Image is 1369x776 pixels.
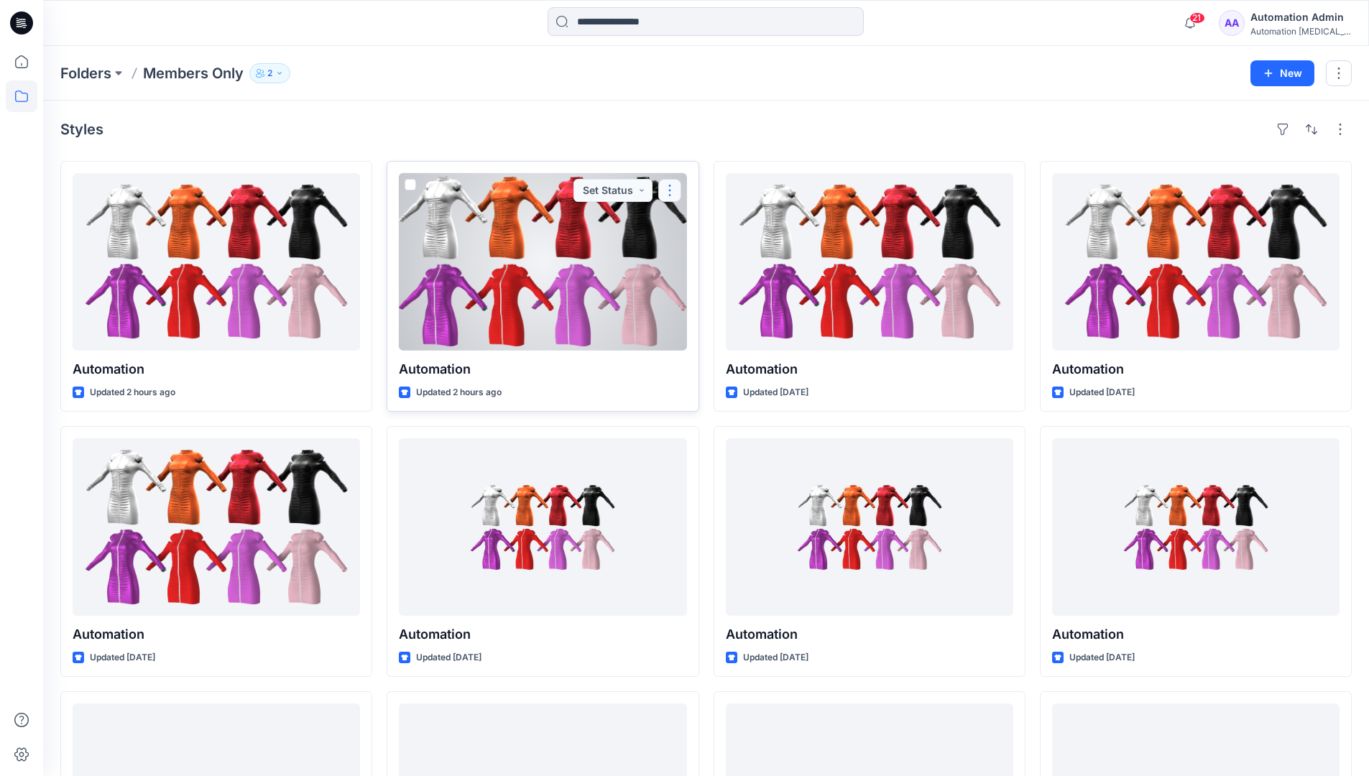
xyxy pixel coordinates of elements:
[267,65,272,81] p: 2
[416,650,481,665] p: Updated [DATE]
[399,624,686,645] p: Automation
[60,63,111,83] a: Folders
[416,385,502,400] p: Updated 2 hours ago
[1250,60,1314,86] button: New
[399,173,686,351] a: Automation
[1052,438,1340,616] a: Automation
[1250,26,1351,37] div: Automation [MEDICAL_DATA]...
[1052,173,1340,351] a: Automation
[1069,385,1135,400] p: Updated [DATE]
[726,624,1013,645] p: Automation
[726,438,1013,616] a: Automation
[743,385,808,400] p: Updated [DATE]
[743,650,808,665] p: Updated [DATE]
[73,173,360,351] a: Automation
[726,173,1013,351] a: Automation
[73,624,360,645] p: Automation
[1052,624,1340,645] p: Automation
[90,385,175,400] p: Updated 2 hours ago
[1189,12,1205,24] span: 21
[1069,650,1135,665] p: Updated [DATE]
[73,438,360,616] a: Automation
[1052,359,1340,379] p: Automation
[399,438,686,616] a: Automation
[249,63,290,83] button: 2
[1250,9,1351,26] div: Automation Admin
[143,63,244,83] p: Members Only
[726,359,1013,379] p: Automation
[399,359,686,379] p: Automation
[60,121,103,138] h4: Styles
[1219,10,1245,36] div: AA
[73,359,360,379] p: Automation
[90,650,155,665] p: Updated [DATE]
